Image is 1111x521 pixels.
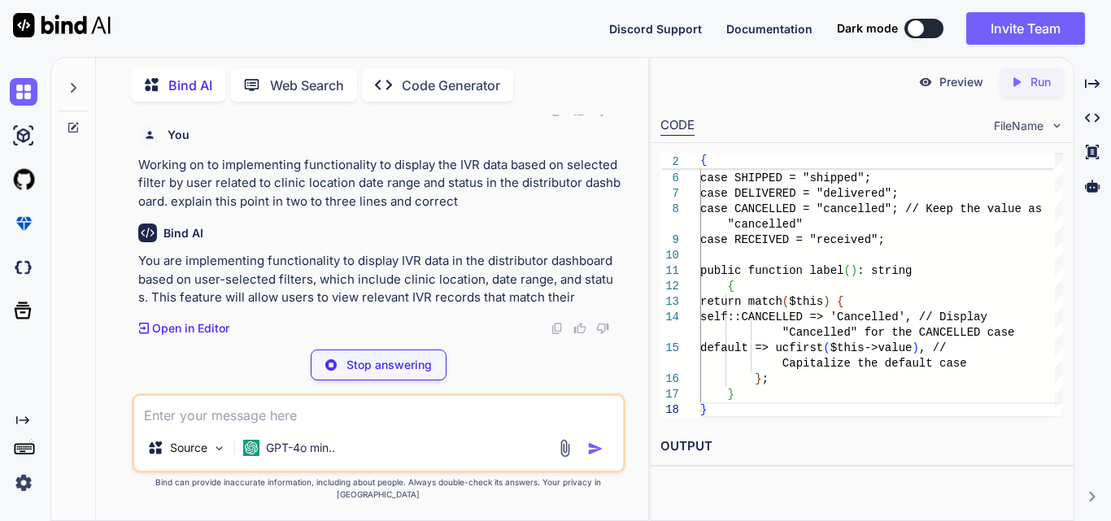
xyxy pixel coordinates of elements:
img: dislike [596,322,609,335]
span: FileName [994,118,1043,134]
p: Working on to implementing functionality to display the IVR data based on selected filter by user... [138,156,622,211]
div: 17 [660,387,679,402]
span: Capitalize the default case [782,357,967,370]
button: Discord Support [609,20,702,37]
h6: Bind AI [163,225,203,241]
div: 15 [660,341,679,356]
span: return match [700,295,782,308]
span: } [728,388,734,401]
img: premium [10,210,37,237]
span: play [960,310,987,323]
h6: You [168,127,190,143]
span: "cancelled" [728,218,803,231]
div: 18 [660,402,679,418]
span: case CANCELLED = "cancelled"; // Keep the valu [700,202,1014,215]
p: Stop answering [346,357,432,373]
div: 13 [660,294,679,310]
span: case DELIVERED = "delivered"; [700,187,899,200]
p: Web Search [270,76,344,95]
p: Open in Editor [152,320,229,336]
span: ( [843,264,850,277]
p: GPT-4o min.. [266,440,335,456]
span: 2 [660,154,679,170]
span: Documentation [726,22,813,36]
p: Preview [939,74,983,90]
span: e as [1014,202,1042,215]
p: Source [170,440,207,456]
img: githubLight [10,166,37,193]
p: Bind AI [168,76,212,95]
img: GPT-4o mini [243,440,259,456]
p: You are implementing functionality to display IVR data in the distributor dashboard based on user... [138,252,622,307]
span: $this [789,295,823,308]
span: { [728,280,734,293]
span: public function label [700,264,843,277]
span: ; [762,372,769,385]
span: ( [782,295,789,308]
img: copy [551,322,564,335]
div: 6 [660,171,679,186]
span: : string [857,264,912,277]
span: { [700,154,707,167]
div: CODE [660,116,695,136]
span: { [837,295,843,308]
span: , // [919,341,947,354]
span: } [755,372,761,385]
div: 7 [660,186,679,202]
img: Pick Models [212,441,226,455]
img: ai-studio [10,122,37,150]
img: Bind AI [13,13,111,37]
span: case SHIPPED = "shipped"; [700,171,871,185]
div: 11 [660,263,679,279]
span: ) [851,264,857,277]
span: self::CANCELLED => 'Cancelled', // Dis [700,310,960,323]
img: icon [587,441,603,457]
div: 9 [660,232,679,248]
img: like [573,322,586,335]
img: chevron down [1050,119,1064,132]
span: case RECEIVED = "received"; [700,233,885,246]
span: Discord Support [609,22,702,36]
span: } [700,403,707,416]
img: attachment [555,439,574,458]
div: 8 [660,202,679,217]
span: Dark mode [837,20,898,37]
span: default => ucfirst [700,341,823,354]
img: preview [918,75,933,89]
span: case PACKED = "packed"; [700,156,857,169]
p: Bind can provide inaccurate information, including about people. Always double-check its answers.... [132,476,625,501]
button: Invite Team [966,12,1085,45]
h2: OUTPUT [651,428,1074,466]
p: Code Generator [402,76,500,95]
span: ) [912,341,918,354]
div: 12 [660,279,679,294]
button: Documentation [726,20,813,37]
span: ( [823,341,830,354]
p: Run [1030,74,1051,90]
div: 14 [660,310,679,325]
img: settings [10,469,37,497]
div: 10 [660,248,679,263]
img: darkCloudIdeIcon [10,254,37,281]
img: chat [10,78,37,106]
span: "Cancelled" for the CANCELLED case [782,326,1015,339]
span: ) [823,295,830,308]
div: 16 [660,371,679,387]
span: $this->value [830,341,913,354]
